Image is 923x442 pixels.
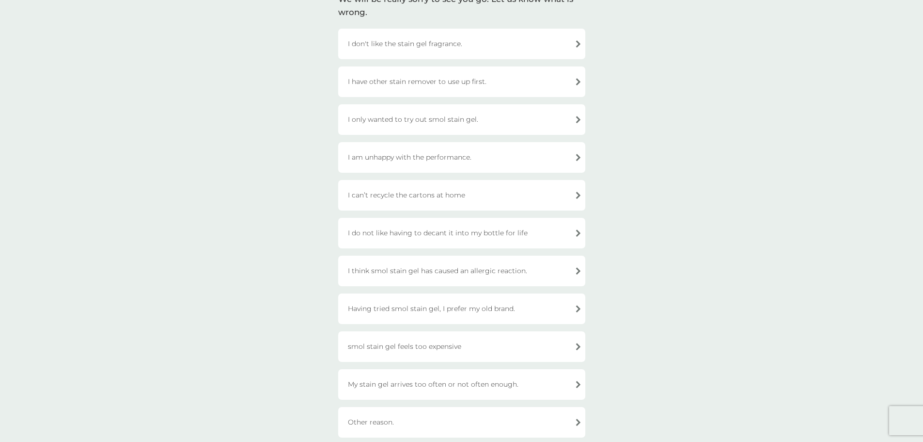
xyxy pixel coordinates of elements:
div: My stain gel arrives too often or not often enough. [338,369,585,400]
div: I don't like the stain gel fragrance. [338,29,585,59]
div: smol stain gel feels too expensive [338,331,585,362]
div: I only wanted to try out smol stain gel. [338,104,585,135]
div: Other reason. [338,407,585,438]
div: I can’t recycle the cartons at home [338,180,585,211]
div: I think smol stain gel has caused an allergic reaction. [338,256,585,286]
div: I do not like having to decant it into my bottle for life [338,218,585,248]
div: Having tried smol stain gel, I prefer my old brand. [338,294,585,324]
div: I have other stain remover to use up first. [338,66,585,97]
div: I am unhappy with the performance. [338,142,585,173]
